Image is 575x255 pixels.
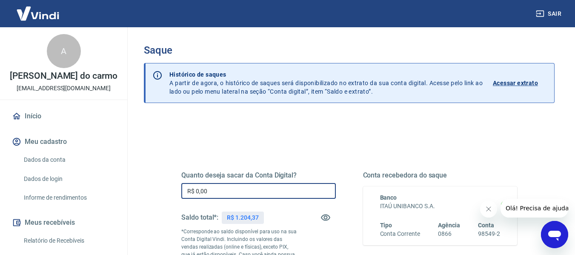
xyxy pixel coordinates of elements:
[227,213,258,222] p: R$ 1.204,37
[380,194,397,201] span: Banco
[47,34,81,68] div: A
[10,132,117,151] button: Meu cadastro
[380,229,420,238] h6: Conta Corrente
[363,171,518,180] h5: Conta recebedora do saque
[478,229,500,238] h6: 98549-2
[438,222,460,229] span: Agência
[478,222,494,229] span: Conta
[493,79,538,87] p: Acessar extrato
[20,151,117,169] a: Dados da conta
[10,107,117,126] a: Início
[541,221,568,248] iframe: Botão para abrir a janela de mensagens
[20,232,117,249] a: Relatório de Recebíveis
[493,70,547,96] a: Acessar extrato
[5,6,72,13] span: Olá! Precisa de ajuda?
[534,6,565,22] button: Sair
[181,171,336,180] h5: Quanto deseja sacar da Conta Digital?
[501,199,568,218] iframe: Mensagem da empresa
[10,213,117,232] button: Meus recebíveis
[380,202,501,211] h6: ITAÚ UNIBANCO S.A.
[20,189,117,206] a: Informe de rendimentos
[20,170,117,188] a: Dados de login
[10,0,66,26] img: Vindi
[17,84,111,93] p: [EMAIL_ADDRESS][DOMAIN_NAME]
[438,229,460,238] h6: 0866
[169,70,483,96] p: A partir de agora, o histórico de saques será disponibilizado no extrato da sua conta digital. Ac...
[169,70,483,79] p: Histórico de saques
[144,44,555,56] h3: Saque
[480,201,497,218] iframe: Fechar mensagem
[10,72,117,80] p: [PERSON_NAME] do carmo
[181,213,218,222] h5: Saldo total*:
[380,222,392,229] span: Tipo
